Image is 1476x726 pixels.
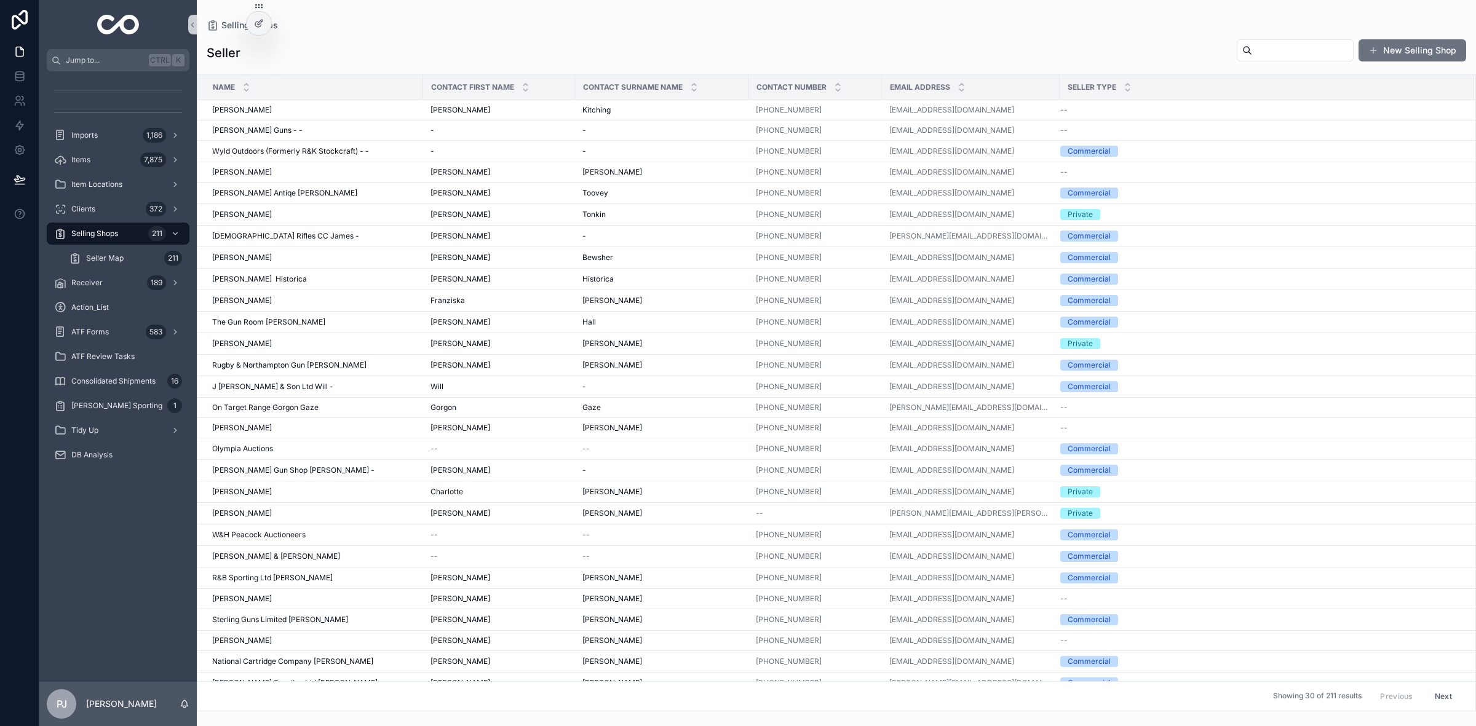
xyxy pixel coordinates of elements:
a: [EMAIL_ADDRESS][DOMAIN_NAME] [889,253,1014,262]
a: -- [1060,403,1459,412]
a: -- [1060,125,1459,135]
span: [PERSON_NAME] [212,487,272,497]
span: [PERSON_NAME] [582,167,642,177]
a: [PHONE_NUMBER] [756,105,875,115]
span: Consolidated Shipments [71,376,156,386]
span: -- [1060,105,1068,115]
div: Commercial [1068,465,1111,476]
a: Commercial [1060,529,1459,540]
div: Commercial [1068,317,1111,328]
span: [PERSON_NAME] [430,274,490,284]
a: [EMAIL_ADDRESS][DOMAIN_NAME] [889,465,1014,475]
a: [EMAIL_ADDRESS][DOMAIN_NAME] [889,253,1052,262]
a: [EMAIL_ADDRESS][DOMAIN_NAME] [889,274,1014,284]
a: Seller Map211 [61,247,189,269]
a: Will [430,382,568,392]
div: Commercial [1068,231,1111,242]
a: J [PERSON_NAME] & Son Ltd Will - [212,382,416,392]
div: 1 [167,398,182,413]
span: [PERSON_NAME] [212,296,272,306]
a: -- [1060,423,1459,433]
span: [PERSON_NAME] [430,188,490,198]
a: [EMAIL_ADDRESS][DOMAIN_NAME] [889,317,1052,327]
a: [PHONE_NUMBER] [756,167,822,177]
span: Tonkin [582,210,606,219]
div: Commercial [1068,274,1111,285]
a: Toovey [582,188,741,198]
a: [PHONE_NUMBER] [756,125,875,135]
a: [EMAIL_ADDRESS][DOMAIN_NAME] [889,423,1014,433]
div: Private [1068,508,1093,519]
a: [EMAIL_ADDRESS][DOMAIN_NAME] [889,423,1052,433]
span: [PERSON_NAME] [212,167,272,177]
a: Action_List [47,296,189,318]
a: [PHONE_NUMBER] [756,210,875,219]
a: [PERSON_NAME] [212,210,416,219]
a: Commercial [1060,146,1459,157]
span: - [430,125,434,135]
a: - [582,465,741,475]
a: Gorgon [430,403,568,412]
a: [PERSON_NAME] [430,339,568,349]
a: ATF Review Tasks [47,345,189,368]
a: [DEMOGRAPHIC_DATA] Rifles CC James - [212,231,416,241]
a: Historica [582,274,741,284]
a: [PERSON_NAME] [212,296,416,306]
span: - [430,146,434,156]
a: [EMAIL_ADDRESS][DOMAIN_NAME] [889,188,1052,198]
a: [PHONE_NUMBER] [756,253,822,262]
button: New Selling Shop [1359,39,1466,61]
a: [PERSON_NAME] [582,296,741,306]
a: Franziska [430,296,568,306]
a: [EMAIL_ADDRESS][DOMAIN_NAME] [889,296,1052,306]
a: W&H Peacock Auctioneers [212,530,416,540]
span: Hall [582,317,596,327]
span: - [582,146,586,156]
img: App logo [97,15,140,34]
a: [PERSON_NAME] [212,423,416,433]
a: [EMAIL_ADDRESS][DOMAIN_NAME] [889,146,1014,156]
span: [PERSON_NAME] [430,317,490,327]
a: [PERSON_NAME] [582,423,741,433]
a: [EMAIL_ADDRESS][DOMAIN_NAME] [889,167,1014,177]
a: [PERSON_NAME] [582,167,741,177]
span: -- [582,530,590,540]
a: [PHONE_NUMBER] [756,423,875,433]
a: -- [1060,167,1459,177]
span: -- [1060,125,1068,135]
a: [PERSON_NAME] [430,317,568,327]
a: [PHONE_NUMBER] [756,423,822,433]
a: [PHONE_NUMBER] [756,317,822,327]
span: W&H Peacock Auctioneers [212,530,306,540]
a: Gaze [582,403,741,412]
span: [PERSON_NAME] [212,210,272,219]
span: Wyld Outdoors (Formerly R&K Stockcraft) - - [212,146,369,156]
a: [EMAIL_ADDRESS][DOMAIN_NAME] [889,360,1052,370]
a: [PERSON_NAME][EMAIL_ADDRESS][DOMAIN_NAME] [889,403,1052,412]
span: On Target Range Gorgon Gaze [212,403,319,412]
a: [PHONE_NUMBER] [756,274,822,284]
a: [PHONE_NUMBER] [756,360,875,370]
div: Commercial [1068,529,1111,540]
a: [PERSON_NAME] [430,508,568,518]
span: Tidy Up [71,425,98,435]
span: [PERSON_NAME] [582,296,642,306]
a: -- [756,508,875,518]
div: 211 [164,251,182,266]
a: [PERSON_NAME] [212,253,416,262]
a: Clients372 [47,198,189,220]
a: [EMAIL_ADDRESS][DOMAIN_NAME] [889,360,1014,370]
span: - [582,125,586,135]
span: Kitching [582,105,611,115]
span: [PERSON_NAME] [582,360,642,370]
a: [PHONE_NUMBER] [756,403,875,412]
span: Ctrl [149,54,171,66]
span: Selling Shops [221,19,278,31]
span: -- [430,444,438,454]
a: [PERSON_NAME] [430,210,568,219]
a: - [582,382,741,392]
span: [PERSON_NAME] Antiqe [PERSON_NAME] [212,188,357,198]
span: [PERSON_NAME] [582,508,642,518]
a: Bewsher [582,253,741,262]
span: Rugby & Northampton Gun [PERSON_NAME] [212,360,367,370]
